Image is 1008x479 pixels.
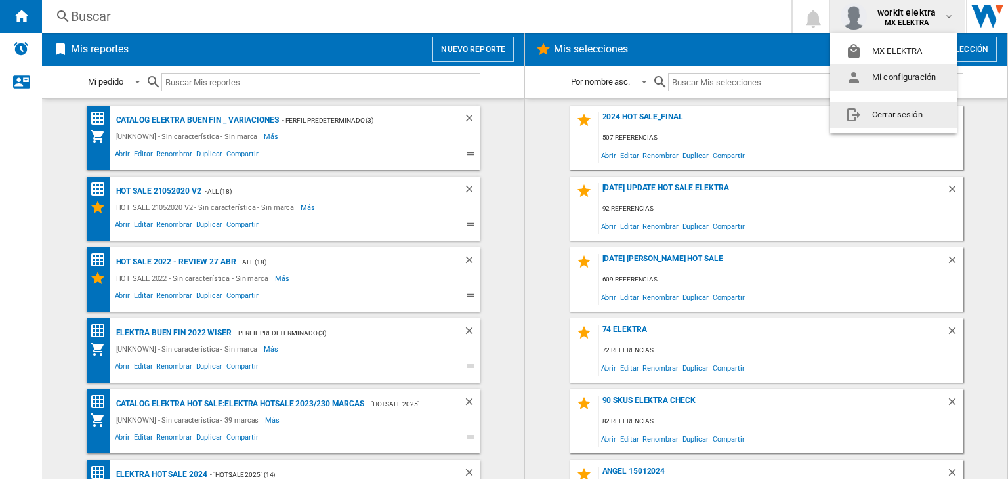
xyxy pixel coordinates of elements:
button: MX ELEKTRA [830,38,957,64]
button: Cerrar sesión [830,102,957,128]
button: Mi configuración [830,64,957,91]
